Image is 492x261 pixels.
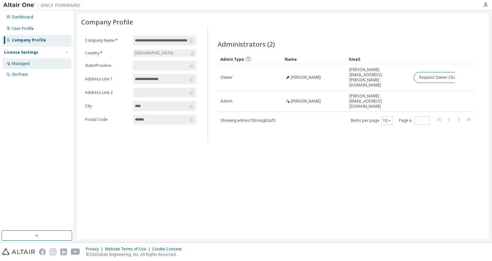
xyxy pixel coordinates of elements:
[220,57,244,62] span: Admin Type
[291,75,321,80] span: [PERSON_NAME]
[85,117,129,122] label: Postal Code
[12,26,34,31] div: User Profile
[81,17,133,26] span: Company Profile
[60,248,67,255] img: linkedin.svg
[12,14,33,20] div: Dashboard
[85,104,129,109] label: City
[349,94,408,109] span: [PERSON_NAME][EMAIL_ADDRESS][DOMAIN_NAME]
[2,248,35,255] img: altair_logo.svg
[383,118,392,123] button: 10
[12,61,30,66] div: Managed
[221,75,233,80] span: Owner
[414,72,468,83] button: Request Owner Change
[86,252,185,257] p: © 2025 Altair Engineering, Inc. All Rights Reserved.
[4,50,38,55] div: License Settings
[218,40,275,49] span: Administrators (2)
[85,90,129,95] label: Address Line 2
[133,49,196,57] div: [GEOGRAPHIC_DATA]
[86,247,105,252] div: Privacy
[39,248,46,255] img: facebook.svg
[85,38,129,43] label: Company Name
[105,247,152,252] div: Website Terms of Use
[152,247,185,252] div: Cookie Consent
[349,54,408,64] div: Email
[349,67,408,88] span: [PERSON_NAME][EMAIL_ADDRESS][PERSON_NAME][DOMAIN_NAME]
[85,76,129,82] label: Address Line 1
[12,38,46,43] div: Company Profile
[291,99,321,104] span: [PERSON_NAME]
[3,2,84,8] img: Altair One
[285,54,344,64] div: Name
[12,72,28,77] div: On Prem
[399,116,430,125] span: Page n.
[85,50,129,56] label: Country
[351,116,393,125] span: Items per page
[71,248,80,255] img: youtube.svg
[221,118,276,123] span: Showing entries 1 through 2 of 2
[50,248,56,255] img: instagram.svg
[134,50,174,57] div: [GEOGRAPHIC_DATA]
[85,63,129,68] label: State/Province
[221,99,232,104] span: Admin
